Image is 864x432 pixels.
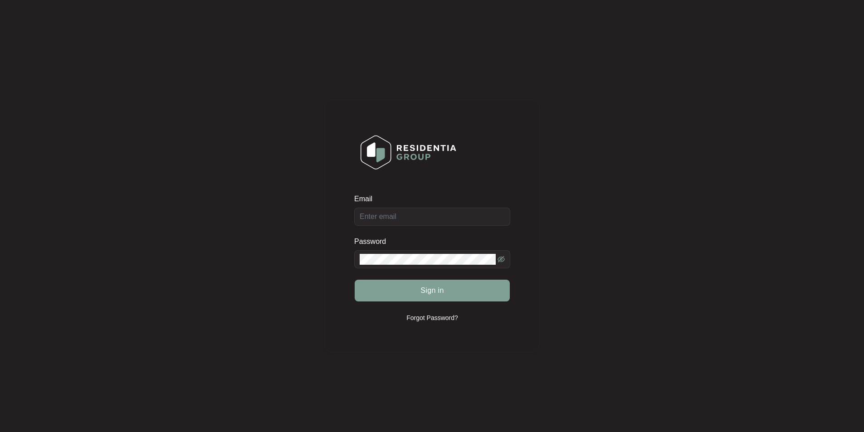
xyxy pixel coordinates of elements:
[354,194,379,204] label: Email
[498,256,505,263] span: eye-invisible
[420,285,444,296] span: Sign in
[406,313,458,322] p: Forgot Password?
[354,237,393,246] label: Password
[355,129,462,175] img: Login Logo
[355,280,510,301] button: Sign in
[354,208,510,226] input: Email
[360,254,496,265] input: Password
